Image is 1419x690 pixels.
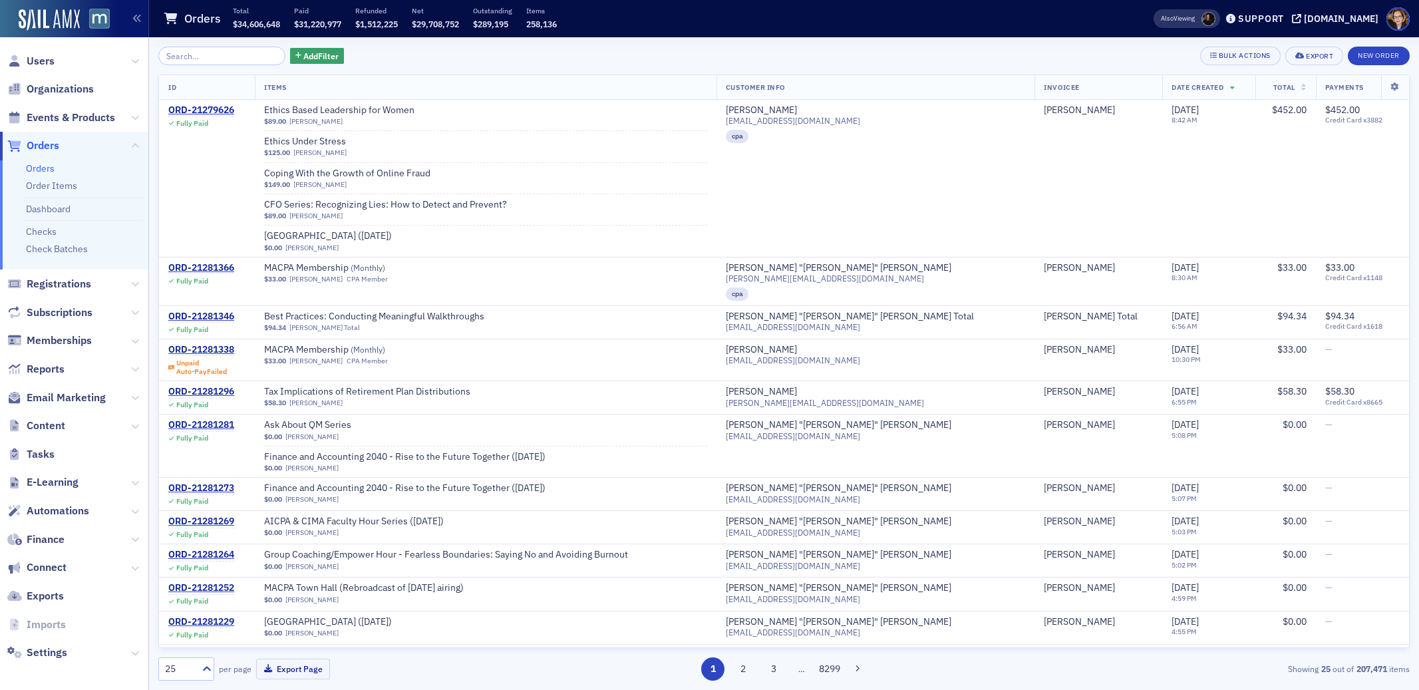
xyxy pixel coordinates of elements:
span: — [1325,343,1333,355]
div: CPA Member [347,275,388,283]
span: Items [264,83,287,92]
a: Orders [26,162,55,174]
span: $58.30 [264,399,286,407]
div: ORD-21281269 [168,516,234,528]
time: 5:02 PM [1172,560,1197,570]
span: Ellen Kessler [1044,386,1153,398]
a: Finance and Accounting 2040 - Rise to the Future Together ([DATE]) [264,451,546,463]
span: Lauren McDonough [1201,12,1215,26]
a: [PERSON_NAME] [1044,419,1115,431]
a: Tasks [7,447,55,462]
span: Mohammad Khan [1044,344,1153,356]
span: Content [27,419,65,433]
span: MACPA Membership [264,262,432,274]
div: Also [1161,14,1174,23]
div: [PERSON_NAME] "[PERSON_NAME]" [PERSON_NAME] [726,582,951,594]
button: 2 [732,657,755,681]
span: $149.00 [264,180,290,189]
span: Tasks [27,447,55,462]
span: [DATE] [1172,419,1199,431]
span: $89.00 [264,117,286,126]
a: [PERSON_NAME] [285,495,339,504]
a: ORD-21279626 [168,104,234,116]
span: Tammi Valenzano [1044,419,1153,431]
label: per page [219,663,251,675]
input: Search… [158,47,285,65]
a: [PERSON_NAME] "[PERSON_NAME]" [PERSON_NAME] [726,549,951,561]
p: Refunded [355,6,398,15]
a: Reports [7,362,65,377]
span: $452.00 [1272,104,1307,116]
div: [PERSON_NAME] "[PERSON_NAME]" [PERSON_NAME] [726,262,951,274]
a: Finance [7,532,65,547]
div: Bulk Actions [1219,52,1271,59]
button: Export Page [256,659,330,679]
span: $0.00 [1283,482,1307,494]
a: [PERSON_NAME] [285,528,339,537]
a: Orders [7,138,59,153]
span: $33.00 [264,357,286,365]
span: $31,220,977 [294,19,341,29]
a: Ask About QM Series [264,419,432,431]
span: Events & Products [27,110,115,125]
button: 3 [762,657,785,681]
div: [DOMAIN_NAME] [1304,13,1378,25]
span: — [1325,615,1333,627]
span: Ethics Under Stress [264,136,432,148]
span: $0.00 [264,596,282,604]
span: $125.00 [264,148,290,157]
a: Content [7,419,65,433]
span: Automations [27,504,89,518]
a: Coping With the Growth of Online Fraud [264,168,432,180]
time: 8:42 AM [1172,115,1197,124]
span: 258,136 [526,19,557,29]
a: AICPA & CIMA Faculty Hour Series ([DATE]) [264,516,444,528]
div: Fully Paid [176,564,208,572]
div: [PERSON_NAME] [726,104,797,116]
a: Settings [7,645,67,660]
div: CPA Member [347,357,388,365]
a: Dashboard [26,203,71,215]
span: — [1325,515,1333,527]
span: $34,606,648 [233,19,280,29]
span: AICPA & CIMA Faculty Hour Series (9/26/2025) [264,516,444,528]
a: Best Practices: Conducting Meaningful Walkthroughs [264,311,484,323]
a: MACPA Membership (Monthly) [264,262,432,274]
button: 8299 [818,657,841,681]
a: [PERSON_NAME] [285,244,339,252]
a: Ethics Based Leadership for Women [264,104,432,116]
time: 5:07 PM [1172,494,1197,503]
a: ORD-21281273 [168,482,234,494]
a: Finance and Accounting 2040 - Rise to the Future Together ([DATE]) [264,482,546,494]
a: Checks [26,226,57,238]
span: [EMAIL_ADDRESS][DOMAIN_NAME] [726,355,860,365]
time: 6:56 AM [1172,321,1197,331]
span: [DATE] [1172,385,1199,397]
button: 1 [701,657,724,681]
span: Users [27,54,55,69]
a: [PERSON_NAME] [1044,262,1115,274]
span: Date Created [1172,83,1223,92]
div: [PERSON_NAME] [1044,482,1115,494]
span: [DATE] [1172,261,1199,273]
div: [PERSON_NAME] "[PERSON_NAME]" [PERSON_NAME] [726,516,951,528]
a: [GEOGRAPHIC_DATA] ([DATE]) [264,230,432,242]
div: [PERSON_NAME] "[PERSON_NAME]" [PERSON_NAME] [726,482,951,494]
span: Finance [27,532,65,547]
p: Paid [294,6,341,15]
a: [PERSON_NAME] "[PERSON_NAME]" [PERSON_NAME] [726,419,951,431]
span: $33.00 [1277,261,1307,273]
span: — [1325,419,1333,431]
span: [EMAIL_ADDRESS][DOMAIN_NAME] [726,561,860,571]
p: Items [526,6,557,15]
span: Hemi Lee-Gallagher [1044,104,1153,116]
span: [DATE] [1172,482,1199,494]
div: Auto-Pay Failed [176,367,227,376]
div: ORD-21281366 [168,262,234,274]
span: — [1325,548,1333,560]
a: [PERSON_NAME] [1044,516,1115,528]
a: View Homepage [80,9,110,31]
span: [DATE] [1172,515,1199,527]
span: MACPA Town Hall (Rebroadcast of August 2025 airing) [264,582,464,594]
span: [EMAIL_ADDRESS][DOMAIN_NAME] [726,322,860,332]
